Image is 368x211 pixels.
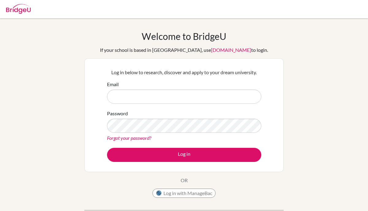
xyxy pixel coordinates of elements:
button: Log in [107,148,261,162]
p: OR [181,177,188,184]
div: If your school is based in [GEOGRAPHIC_DATA], use to login. [100,46,268,54]
img: Bridge-U [6,4,31,14]
label: Password [107,110,128,117]
a: Forgot your password? [107,135,151,141]
a: [DOMAIN_NAME] [211,47,251,53]
h1: Welcome to BridgeU [142,31,226,42]
label: Email [107,81,119,88]
button: Log in with ManageBac [152,189,216,198]
p: Log in below to research, discover and apply to your dream university. [107,69,261,76]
